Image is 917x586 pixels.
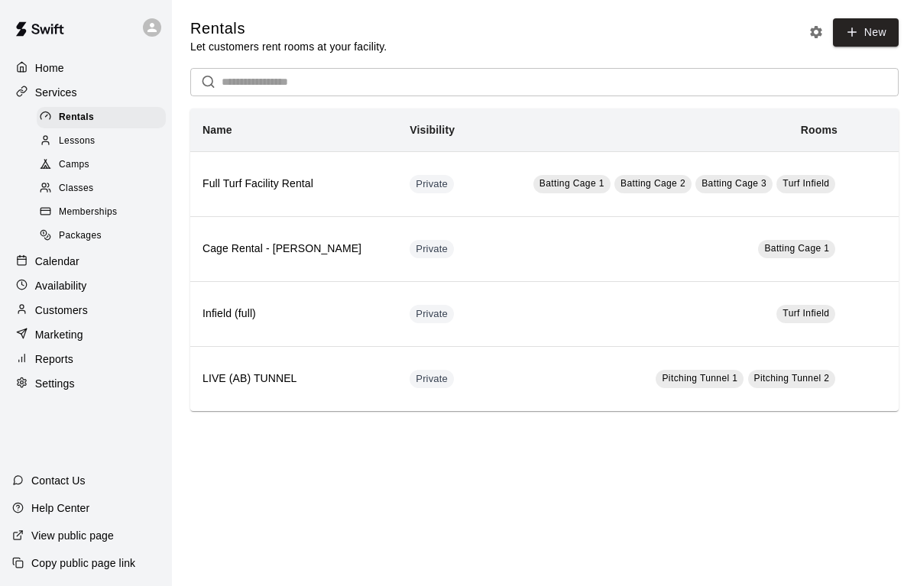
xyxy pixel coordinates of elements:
[621,178,685,189] span: Batting Cage 2
[410,240,454,258] div: This service is hidden, and can only be accessed via a direct link
[410,124,455,136] b: Visibility
[662,373,737,384] span: Pitching Tunnel 1
[37,177,172,201] a: Classes
[410,175,454,193] div: This service is hidden, and can only be accessed via a direct link
[783,308,829,319] span: Turf Infield
[37,225,172,248] a: Packages
[702,178,766,189] span: Batting Cage 3
[190,39,387,54] p: Let customers rent rooms at your facility.
[12,372,160,395] a: Settings
[203,176,385,193] h6: Full Turf Facility Rental
[410,370,454,388] div: This service is hidden, and can only be accessed via a direct link
[59,228,102,244] span: Packages
[12,250,160,273] a: Calendar
[540,178,604,189] span: Batting Cage 1
[764,243,829,254] span: Batting Cage 1
[203,124,232,136] b: Name
[37,154,166,176] div: Camps
[12,348,160,371] a: Reports
[35,351,73,367] p: Reports
[190,108,899,411] table: simple table
[37,202,166,223] div: Memberships
[12,299,160,322] a: Customers
[203,241,385,257] h6: Cage Rental - [PERSON_NAME]
[190,18,387,39] h5: Rentals
[754,373,830,384] span: Pitching Tunnel 2
[59,110,94,125] span: Rentals
[35,303,88,318] p: Customers
[35,254,79,269] p: Calendar
[35,85,77,100] p: Services
[37,201,172,225] a: Memberships
[35,327,83,342] p: Marketing
[12,274,160,297] a: Availability
[37,225,166,247] div: Packages
[783,178,829,189] span: Turf Infield
[37,154,172,177] a: Camps
[35,376,75,391] p: Settings
[801,124,838,136] b: Rooms
[31,528,114,543] p: View public page
[410,305,454,323] div: This service is hidden, and can only be accessed via a direct link
[35,60,64,76] p: Home
[410,177,454,192] span: Private
[59,205,117,220] span: Memberships
[410,372,454,387] span: Private
[203,306,385,322] h6: Infield (full)
[37,129,172,153] a: Lessons
[37,105,172,129] a: Rentals
[410,307,454,322] span: Private
[12,57,160,79] a: Home
[35,278,87,293] p: Availability
[59,181,93,196] span: Classes
[59,157,89,173] span: Camps
[12,81,160,104] a: Services
[31,473,86,488] p: Contact Us
[12,323,160,346] a: Marketing
[31,555,135,571] p: Copy public page link
[833,18,899,47] a: New
[805,21,828,44] button: Rental settings
[203,371,385,387] h6: LIVE (AB) TUNNEL
[31,500,89,516] p: Help Center
[410,242,454,257] span: Private
[59,134,96,149] span: Lessons
[37,107,166,128] div: Rentals
[37,131,166,152] div: Lessons
[37,178,166,199] div: Classes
